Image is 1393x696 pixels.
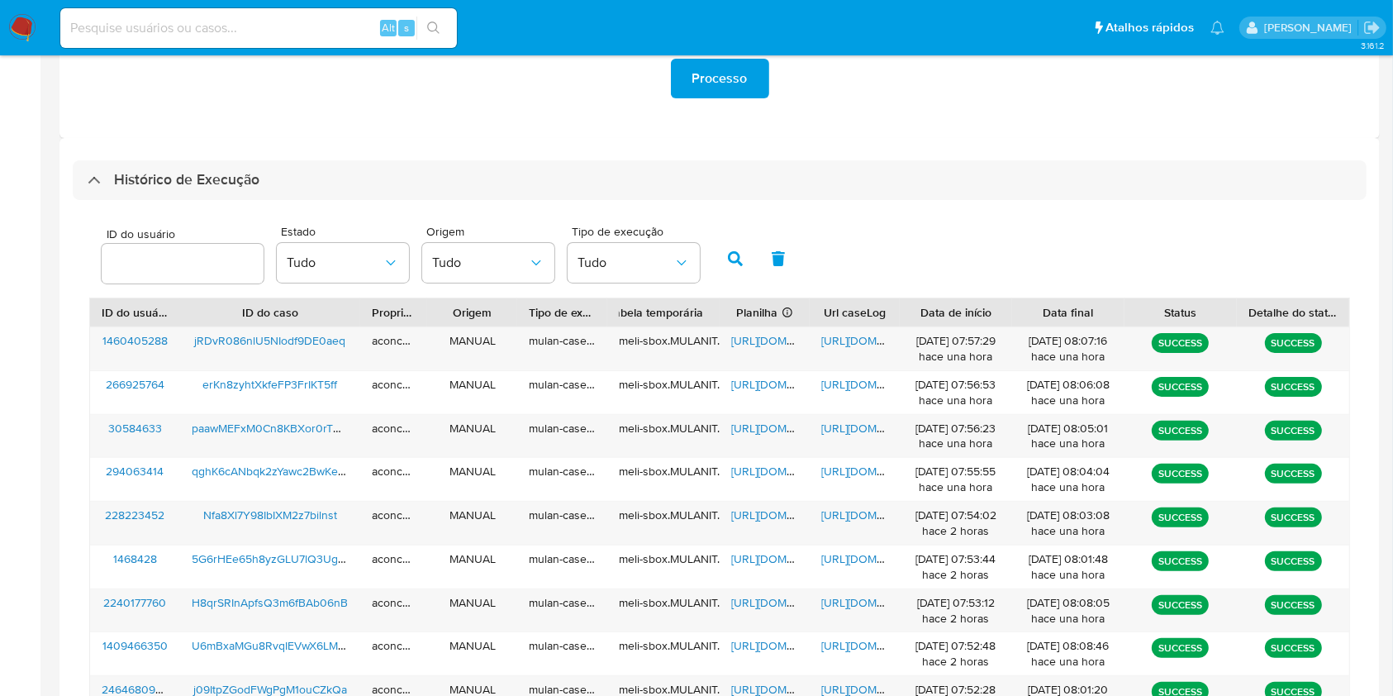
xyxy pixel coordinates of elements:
button: search-icon [416,17,450,40]
p: ana.conceicao@mercadolivre.com [1264,20,1357,36]
span: Atalhos rápidos [1105,19,1194,36]
span: s [404,20,409,36]
a: Sair [1363,19,1381,36]
a: Notificações [1210,21,1224,35]
span: Alt [382,20,395,36]
input: Pesquise usuários ou casos... [60,17,457,39]
span: 3.161.2 [1361,39,1385,52]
